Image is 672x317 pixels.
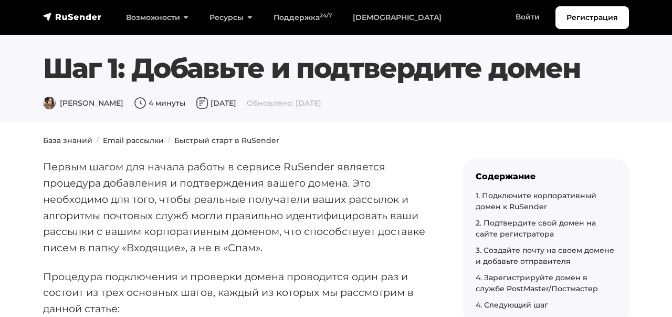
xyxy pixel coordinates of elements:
[134,97,146,109] img: Время чтения
[476,171,616,181] div: Содержание
[103,136,164,145] a: Email рассылки
[196,97,208,109] img: Дата публикации
[174,136,279,145] a: Быстрый старт в RuSender
[505,6,550,28] a: Войти
[115,7,199,28] a: Возможности
[43,136,92,145] a: База знаний
[37,135,635,146] nav: breadcrumb
[43,269,429,317] p: Процедура подключения и проверки домена проводится один раз и состоит из трех основных шагов, каж...
[476,191,596,211] a: 1. Подключите корпоративный домен к RuSender
[199,7,262,28] a: Ресурсы
[342,7,452,28] a: [DEMOGRAPHIC_DATA]
[555,6,629,29] a: Регистрация
[43,98,123,108] span: [PERSON_NAME]
[43,52,629,85] h1: Шаг 1: Добавьте и подтвердите домен
[320,12,332,19] sup: 24/7
[196,98,236,108] span: [DATE]
[134,98,185,108] span: 4 минуты
[263,7,342,28] a: Поддержка24/7
[476,300,548,310] a: 4. Следующий шаг
[476,218,596,239] a: 2. Подтвердите свой домен на сайте регистратора
[476,273,598,293] a: 4. Зарегистрируйте домен в службе PostMaster/Постмастер
[43,159,429,255] p: Первым шагом для начала работы в сервисе RuSender является процедура добавления и подтверждения в...
[476,246,614,266] a: 3. Создайте почту на своем домене и добавьте отправителя
[43,12,102,22] img: RuSender
[247,98,321,108] span: Обновлено: [DATE]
